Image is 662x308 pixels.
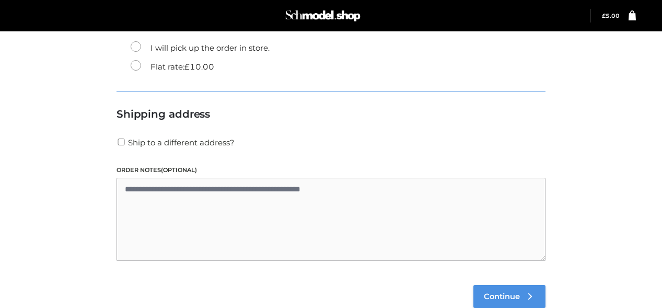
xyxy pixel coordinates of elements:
span: £ [184,62,190,72]
input: Ship to a different address? [117,139,126,145]
a: £5.00 [602,13,620,19]
label: I will pick up the order in store. [131,41,270,55]
img: Schmodel Admin 964 [284,5,362,26]
span: (optional) [161,166,197,174]
span: Ship to a different address? [128,138,235,147]
span: £ [602,13,606,19]
label: Flat rate: [131,60,214,74]
label: Order notes [117,165,545,175]
a: Continue [473,285,545,308]
bdi: 10.00 [184,62,214,72]
bdi: 5.00 [602,13,620,19]
span: Continue [484,292,520,301]
h3: Shipping address [117,108,545,120]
